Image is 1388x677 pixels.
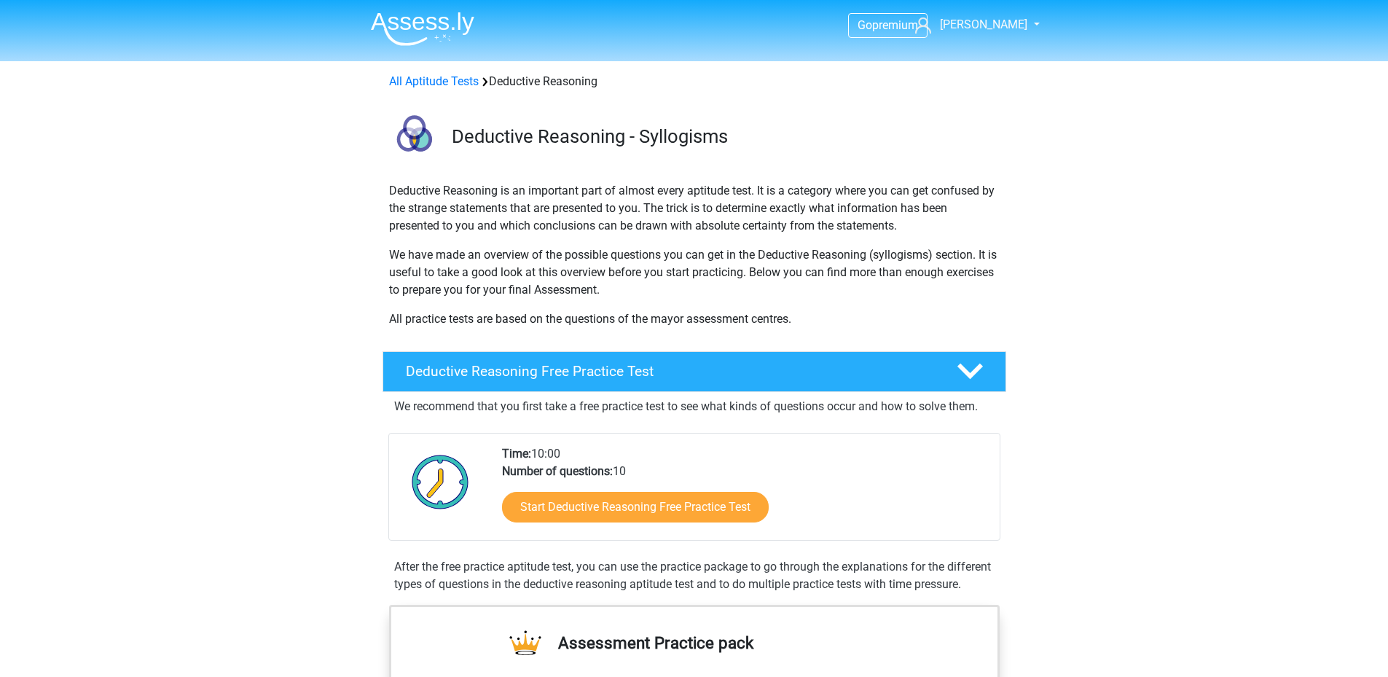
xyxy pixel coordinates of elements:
p: Deductive Reasoning is an important part of almost every aptitude test. It is a category where yo... [389,182,1000,235]
div: After the free practice aptitude test, you can use the practice package to go through the explana... [388,558,1000,593]
img: Assessly [371,12,474,46]
p: We have made an overview of the possible questions you can get in the Deductive Reasoning (syllog... [389,246,1000,299]
span: [PERSON_NAME] [940,17,1027,31]
span: premium [872,18,918,32]
div: 10:00 10 [491,445,999,540]
div: Deductive Reasoning [383,73,1005,90]
img: Clock [404,445,477,518]
a: [PERSON_NAME] [909,16,1029,34]
b: Number of questions: [502,464,613,478]
img: deductive reasoning [383,108,445,170]
a: Deductive Reasoning Free Practice Test [377,351,1012,392]
a: Gopremium [849,15,927,35]
a: Start Deductive Reasoning Free Practice Test [502,492,769,523]
p: All practice tests are based on the questions of the mayor assessment centres. [389,310,1000,328]
p: We recommend that you first take a free practice test to see what kinds of questions occur and ho... [394,398,995,415]
a: All Aptitude Tests [389,74,479,88]
h4: Deductive Reasoning Free Practice Test [406,363,933,380]
b: Time: [502,447,531,461]
span: Go [858,18,872,32]
h3: Deductive Reasoning - Syllogisms [452,125,995,148]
